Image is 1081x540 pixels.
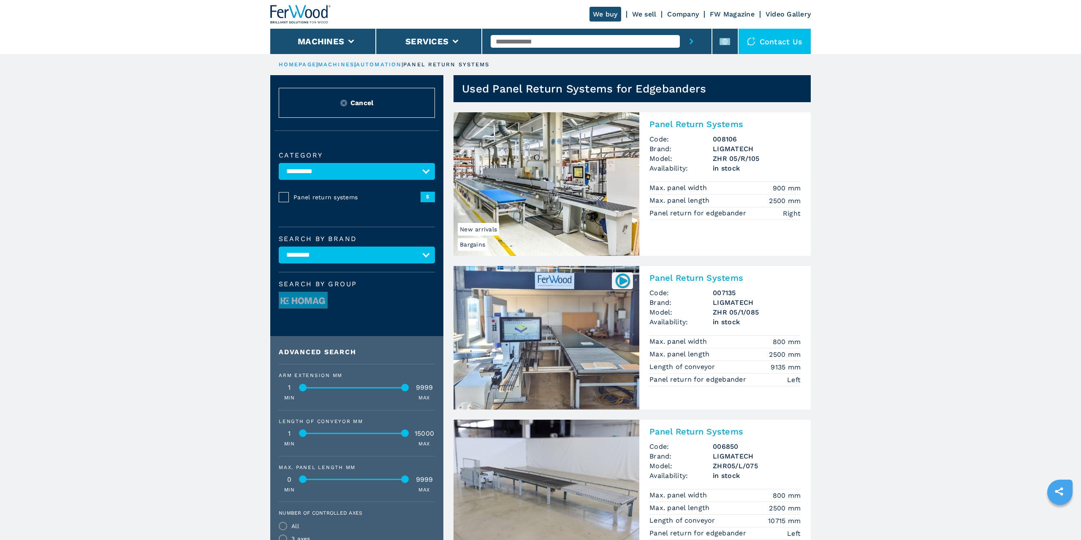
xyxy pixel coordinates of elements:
[279,152,435,159] label: Category
[649,134,713,144] span: Code:
[783,209,801,218] em: Right
[787,375,801,385] em: Left
[279,292,327,309] img: image
[279,510,430,516] label: Number of controlled axes
[414,476,435,483] div: 9999
[713,134,801,144] h3: 008106
[284,440,294,448] p: MIN
[632,10,657,18] a: We sell
[713,288,801,298] h3: 007135
[298,36,344,46] button: Machines
[284,486,294,494] p: MIN
[713,451,801,461] h3: LIGMATECH
[458,223,499,236] span: New arrivals
[279,419,435,424] div: Length of conveyor mm
[421,192,435,202] span: 5
[649,298,713,307] span: Brand:
[279,349,435,355] div: Advanced search
[649,461,713,471] span: Model:
[589,7,621,22] a: We buy
[316,61,318,68] span: |
[279,61,316,68] a: HOMEPAGE
[773,491,801,500] em: 800 mm
[649,163,713,173] span: Availability:
[739,29,811,54] div: Contact us
[649,471,713,480] span: Availability:
[713,317,801,327] span: in stock
[418,486,429,494] p: MAX
[291,523,299,529] div: All
[1048,481,1070,502] a: sharethis
[293,193,421,201] span: Panel return systems
[458,238,487,251] span: Bargains
[279,236,435,242] label: Search by brand
[270,5,331,24] img: Ferwood
[354,61,356,68] span: |
[667,10,699,18] a: Company
[766,10,811,18] a: Video Gallery
[771,362,801,372] em: 9135 mm
[649,362,717,372] p: Length of conveyor
[454,112,639,256] img: Panel Return Systems LIGMATECH ZHR 05/R/105
[340,100,347,106] img: Reset
[649,144,713,154] span: Brand:
[713,144,801,154] h3: LIGMATECH
[462,82,706,95] h1: Used Panel Return Systems for Edgebanders
[614,272,631,289] img: 007135
[414,384,435,391] div: 9999
[773,183,801,193] em: 900 mm
[414,430,435,437] div: 15000
[769,503,801,513] em: 2500 mm
[769,350,801,359] em: 2500 mm
[284,394,294,402] p: MIN
[454,112,811,256] a: Panel Return Systems LIGMATECH ZHR 05/R/105BargainsNew arrivalsPanel Return SystemsCode:008106Bra...
[713,298,801,307] h3: LIGMATECH
[418,440,429,448] p: MAX
[649,273,801,283] h2: Panel Return Systems
[649,451,713,461] span: Brand:
[454,266,639,410] img: Panel Return Systems LIGMATECH ZHR 05/1/085
[713,163,801,173] span: in stock
[713,461,801,471] h3: ZHR05/L/075
[279,281,435,288] span: Search by group
[649,516,717,525] p: Length of conveyor
[318,61,354,68] a: machines
[747,37,755,46] img: Contact us
[649,350,712,359] p: Max. panel length
[649,375,748,384] p: Panel return for edgebander
[769,196,801,206] em: 2500 mm
[402,61,403,68] span: |
[279,88,435,118] button: ResetCancel
[649,491,709,500] p: Max. panel width
[773,337,801,347] em: 800 mm
[787,529,801,538] em: Left
[418,394,429,402] p: MAX
[279,384,300,391] div: 1
[279,430,300,437] div: 1
[649,183,709,193] p: Max. panel width
[649,307,713,317] span: Model:
[713,154,801,163] h3: ZHR 05/R/105
[649,337,709,346] p: Max. panel width
[649,154,713,163] span: Model:
[713,307,801,317] h3: ZHR 05/1/085
[649,119,801,129] h2: Panel Return Systems
[279,373,435,378] div: Arm extension mm
[649,209,748,218] p: Panel return for edgebander
[454,266,811,410] a: Panel Return Systems LIGMATECH ZHR 05/1/085007135Panel Return SystemsCode:007135Brand:LIGMATECHMo...
[713,471,801,480] span: in stock
[350,98,374,108] span: Cancel
[405,36,448,46] button: Services
[279,465,435,470] div: Max. panel length mm
[1045,502,1075,534] iframe: Chat
[649,529,748,538] p: Panel return for edgebander
[649,426,801,437] h2: Panel Return Systems
[649,317,713,327] span: Availability:
[680,29,703,54] button: submit-button
[649,288,713,298] span: Code:
[710,10,755,18] a: FW Magazine
[279,476,300,483] div: 0
[649,196,712,205] p: Max. panel length
[403,61,489,68] p: panel return systems
[713,442,801,451] h3: 006850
